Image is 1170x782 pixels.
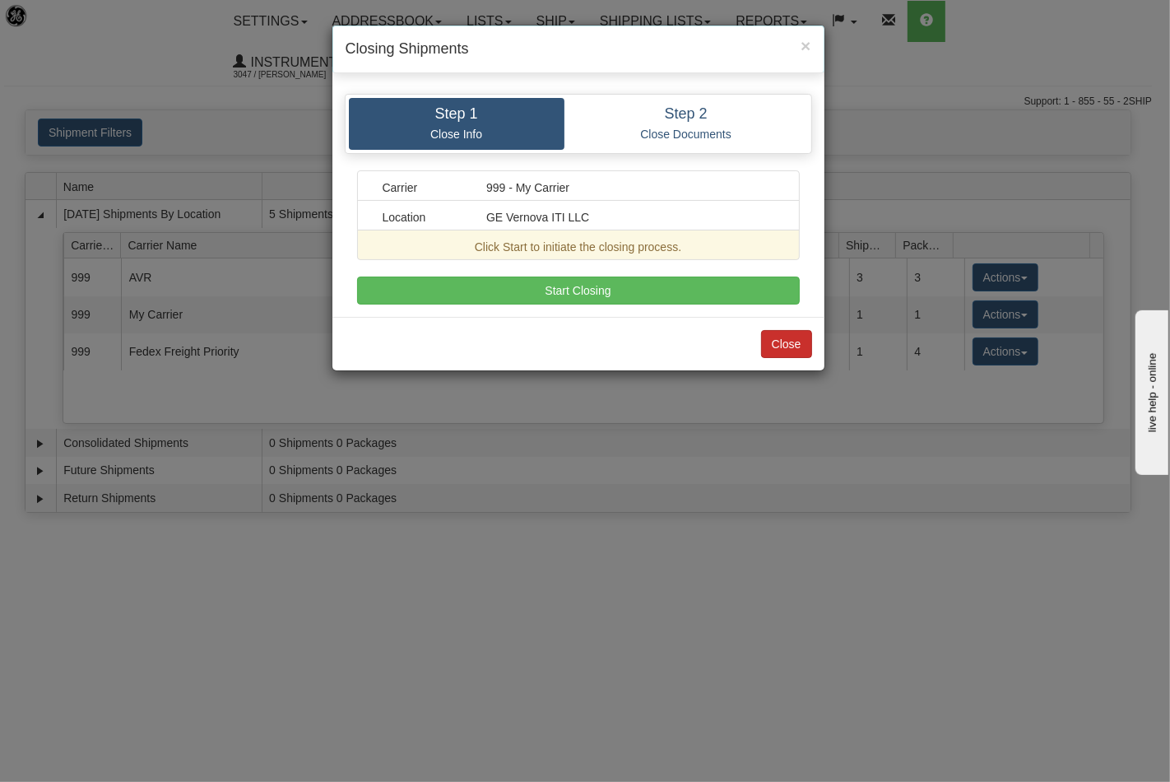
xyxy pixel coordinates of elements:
[361,127,552,142] p: Close Info
[357,277,800,305] button: Start Closing
[474,209,787,226] div: GE Vernova ITI LLC
[761,330,812,358] button: Close
[361,106,552,123] h4: Step 1
[801,37,810,54] button: Close
[564,98,808,150] a: Step 2 Close Documents
[370,209,475,226] div: Location
[577,127,796,142] p: Close Documents
[370,179,475,196] div: Carrier
[474,179,787,196] div: 999 - My Carrier
[346,39,811,60] h4: Closing Shipments
[349,98,564,150] a: Step 1 Close Info
[12,14,152,26] div: live help - online
[370,239,787,255] div: Click Start to initiate the closing process.
[801,36,810,55] span: ×
[577,106,796,123] h4: Step 2
[1132,307,1168,475] iframe: chat widget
